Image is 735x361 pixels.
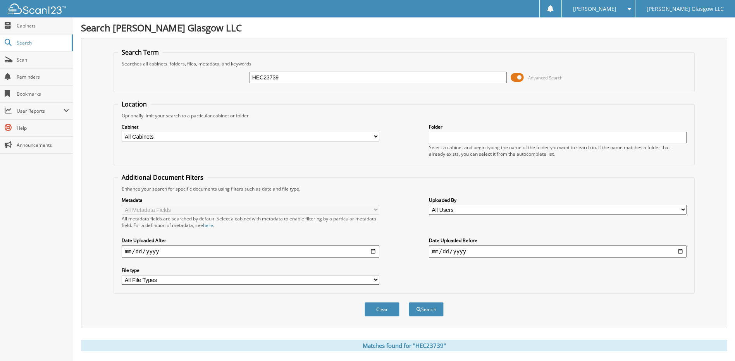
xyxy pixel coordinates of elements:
[17,74,69,80] span: Reminders
[573,7,616,11] span: [PERSON_NAME]
[17,57,69,63] span: Scan
[8,3,66,14] img: scan123-logo-white.svg
[17,108,64,114] span: User Reports
[429,237,687,244] label: Date Uploaded Before
[118,173,207,182] legend: Additional Document Filters
[17,40,68,46] span: Search
[203,222,213,229] a: here
[409,302,444,316] button: Search
[17,125,69,131] span: Help
[17,142,69,148] span: Announcements
[118,60,690,67] div: Searches all cabinets, folders, files, metadata, and keywords
[429,144,687,157] div: Select a cabinet and begin typing the name of the folder you want to search in. If the name match...
[81,340,727,351] div: Matches found for "HEC23739"
[122,237,379,244] label: Date Uploaded After
[81,21,727,34] h1: Search [PERSON_NAME] Glasgow LLC
[118,100,151,108] legend: Location
[647,7,724,11] span: [PERSON_NAME] Glasgow LLC
[122,267,379,273] label: File type
[17,91,69,97] span: Bookmarks
[365,302,399,316] button: Clear
[118,112,690,119] div: Optionally limit your search to a particular cabinet or folder
[429,245,687,258] input: end
[118,48,163,57] legend: Search Term
[118,186,690,192] div: Enhance your search for specific documents using filters such as date and file type.
[528,75,563,81] span: Advanced Search
[429,124,687,130] label: Folder
[122,124,379,130] label: Cabinet
[429,197,687,203] label: Uploaded By
[122,215,379,229] div: All metadata fields are searched by default. Select a cabinet with metadata to enable filtering b...
[122,197,379,203] label: Metadata
[17,22,69,29] span: Cabinets
[122,245,379,258] input: start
